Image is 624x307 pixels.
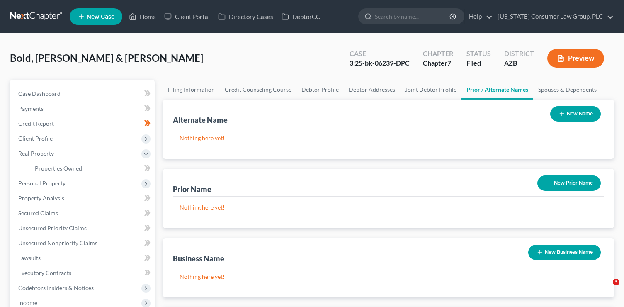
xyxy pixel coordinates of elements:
span: New Case [87,14,114,20]
div: District [504,49,534,58]
div: Prior Name [173,184,211,194]
a: Unsecured Nonpriority Claims [12,236,155,251]
a: Debtor Addresses [344,80,400,100]
div: Case [350,49,410,58]
a: Spouses & Dependents [533,80,602,100]
a: Help [465,9,493,24]
span: Lawsuits [18,254,41,261]
div: Status [466,49,491,58]
a: Client Portal [160,9,214,24]
p: Nothing here yet! [180,134,597,142]
span: Personal Property [18,180,66,187]
span: Payments [18,105,44,112]
div: 3:25-bk-06239-DPC [350,58,410,68]
a: Properties Owned [28,161,155,176]
span: Real Property [18,150,54,157]
input: Search by name... [375,9,451,24]
span: Case Dashboard [18,90,61,97]
span: Properties Owned [35,165,82,172]
a: Credit Counseling Course [220,80,296,100]
p: Nothing here yet! [180,273,597,281]
span: Client Profile [18,135,53,142]
a: Secured Claims [12,206,155,221]
span: Unsecured Nonpriority Claims [18,239,97,246]
a: DebtorCC [277,9,324,24]
div: Chapter [423,58,453,68]
div: Business Name [173,253,224,263]
span: Property Analysis [18,195,64,202]
a: Unsecured Priority Claims [12,221,155,236]
span: Unsecured Priority Claims [18,224,87,231]
span: Secured Claims [18,210,58,217]
div: AZB [504,58,534,68]
span: 3 [613,279,619,285]
button: Preview [547,49,604,68]
a: Lawsuits [12,251,155,266]
a: Directory Cases [214,9,277,24]
a: Joint Debtor Profile [400,80,461,100]
div: Filed [466,58,491,68]
a: [US_STATE] Consumer Law Group, PLC [493,9,614,24]
a: Payments [12,101,155,116]
span: Codebtors Insiders & Notices [18,284,94,291]
a: Executory Contracts [12,266,155,280]
a: Case Dashboard [12,86,155,101]
button: New Name [550,106,601,122]
iframe: Intercom live chat [596,279,616,299]
span: Credit Report [18,120,54,127]
span: Executory Contracts [18,269,71,276]
button: New Business Name [528,245,601,260]
a: Prior / Alternate Names [461,80,533,100]
span: Income [18,299,37,306]
a: Debtor Profile [296,80,344,100]
div: Alternate Name [173,115,228,125]
button: New Prior Name [537,175,601,191]
span: Bold, [PERSON_NAME] & [PERSON_NAME] [10,52,203,64]
span: 7 [447,59,451,67]
p: Nothing here yet! [180,203,597,212]
a: Filing Information [163,80,220,100]
a: Credit Report [12,116,155,131]
a: Home [125,9,160,24]
div: Chapter [423,49,453,58]
a: Property Analysis [12,191,155,206]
